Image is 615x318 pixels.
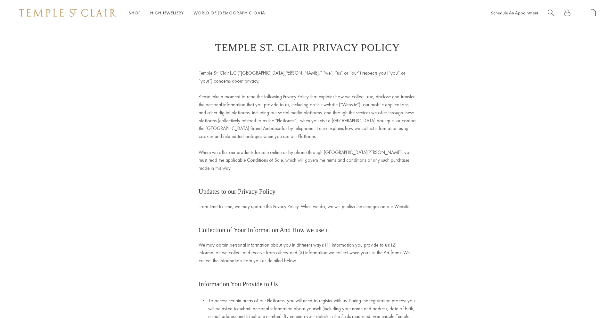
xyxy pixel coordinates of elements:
img: Temple St. Clair [19,9,116,17]
a: ShopShop [129,10,141,16]
nav: Main navigation [129,9,267,17]
h2: Collection of Your Information And How we use it [199,225,416,235]
p: From time to time, we may update this Privacy Policy. When we do, we will publish the changes on ... [199,203,416,211]
a: World of [DEMOGRAPHIC_DATA]World of [DEMOGRAPHIC_DATA] [193,10,267,16]
a: Search [548,9,554,17]
a: Open Shopping Bag [590,9,596,17]
a: High JewelleryHigh Jewellery [150,10,184,16]
p: Temple St. Clair LLC (“[GEOGRAPHIC_DATA][PERSON_NAME],” “we”, “us” or “our”) respects you (“you” ... [199,69,416,172]
h1: Temple St. Clair Privacy Policy [26,42,589,53]
a: Schedule An Appointment [491,10,538,16]
p: We may obtain personal information about you in different ways: (1) information you provide to us... [199,241,416,265]
h2: Information You Provide to Us [199,279,416,289]
h2: Updates to our Privacy Policy [199,186,416,197]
